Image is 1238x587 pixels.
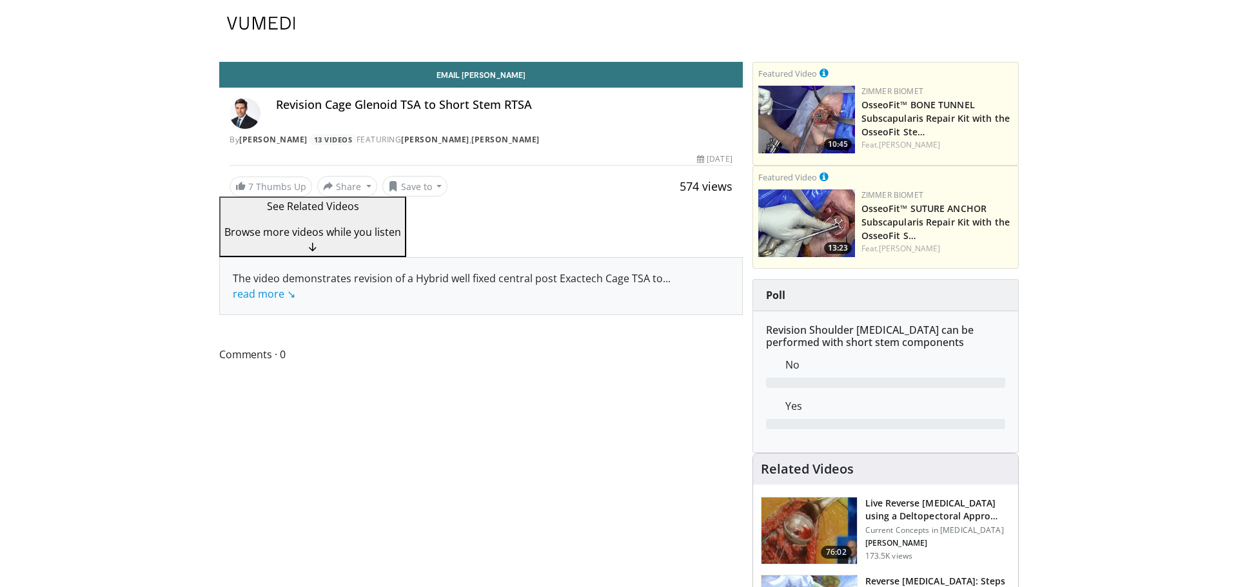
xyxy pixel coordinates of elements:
[776,357,1015,372] dd: No
[879,243,940,254] a: [PERSON_NAME]
[861,139,1013,151] div: Feat.
[824,242,852,254] span: 13:23
[821,546,852,559] span: 76:02
[861,97,1013,138] h3: OsseoFit™ BONE TUNNEL Subscapularis Repair Kit with the OsseoFit Stemless Implant
[824,139,852,150] span: 10:45
[248,180,253,193] span: 7
[219,197,406,257] button: See Related Videos Browse more videos while you listen
[861,202,1010,242] a: OsseoFit™ SUTURE ANCHOR Subscapularis Repair Kit with the OsseoFit S…
[680,178,732,194] span: 574 views
[219,346,743,363] span: Comments 0
[758,68,817,79] small: Featured Video
[761,497,1010,565] a: 76:02 Live Reverse [MEDICAL_DATA] using a Deltopectoral Appro… Current Concepts in [MEDICAL_DATA]...
[861,189,923,200] a: Zimmer Biomet
[219,62,743,88] a: Email [PERSON_NAME]
[865,525,1010,535] p: Current Concepts in [MEDICAL_DATA]
[820,169,829,184] a: This is paid for by Zimmer Biomet
[276,98,732,112] h4: Revision Cage Glenoid TSA to Short Stem RTSA
[317,176,377,197] button: Share
[861,243,1013,255] div: Feat.
[758,171,817,183] small: Featured Video
[861,201,1013,242] h3: OsseoFit™ SUTURE ANCHOR Subscapularis Repair Kit with the OsseoFit Stemless Implant
[865,497,1010,523] h3: Live Reverse Total Shoulder Arthroplasty using a Deltopectoral Approach
[309,134,357,145] a: 13 Videos
[758,86,855,153] a: 10:45
[879,139,940,150] a: [PERSON_NAME]
[697,153,732,165] div: [DATE]
[761,497,857,564] img: 684033_3.png.150x105_q85_crop-smart_upscale.jpg
[758,189,855,257] img: 40c8acad-cf15-4485-a741-123ec1ccb0c0.150x105_q85_crop-smart_upscale.jpg
[224,198,401,214] p: See Related Videos
[861,86,923,97] a: Zimmer Biomet
[230,98,260,129] img: Avatar
[233,287,295,301] a: read more ↘
[761,461,854,477] h4: Related Videos
[766,288,785,302] strong: Poll
[227,17,295,30] img: VuMedi Logo
[865,551,912,561] p: 173.5K views
[861,99,1010,138] a: OsseoFit™ BONE TUNNEL Subscapularis Repair Kit with the OsseoFit Ste…
[230,177,312,197] a: 7 Thumbs Up
[230,134,732,146] div: By FEATURING ,
[766,324,1005,349] h6: Revision Shoulder [MEDICAL_DATA] can be performed with short stem components
[758,86,855,153] img: 2f1af013-60dc-4d4f-a945-c3496bd90c6e.150x105_q85_crop-smart_upscale.jpg
[233,271,729,302] div: The video demonstrates revision of a Hybrid well fixed central post Exactech Cage TSA to
[758,189,855,257] a: 13:23
[820,66,829,80] a: This is paid for by Zimmer Biomet
[401,134,469,145] a: [PERSON_NAME]
[471,134,540,145] a: [PERSON_NAME]
[382,176,448,197] button: Save to
[239,134,308,145] a: [PERSON_NAME]
[776,398,1015,414] dd: Yes
[224,225,401,239] span: Browse more videos while you listen
[865,538,1010,548] p: Gilles WALCH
